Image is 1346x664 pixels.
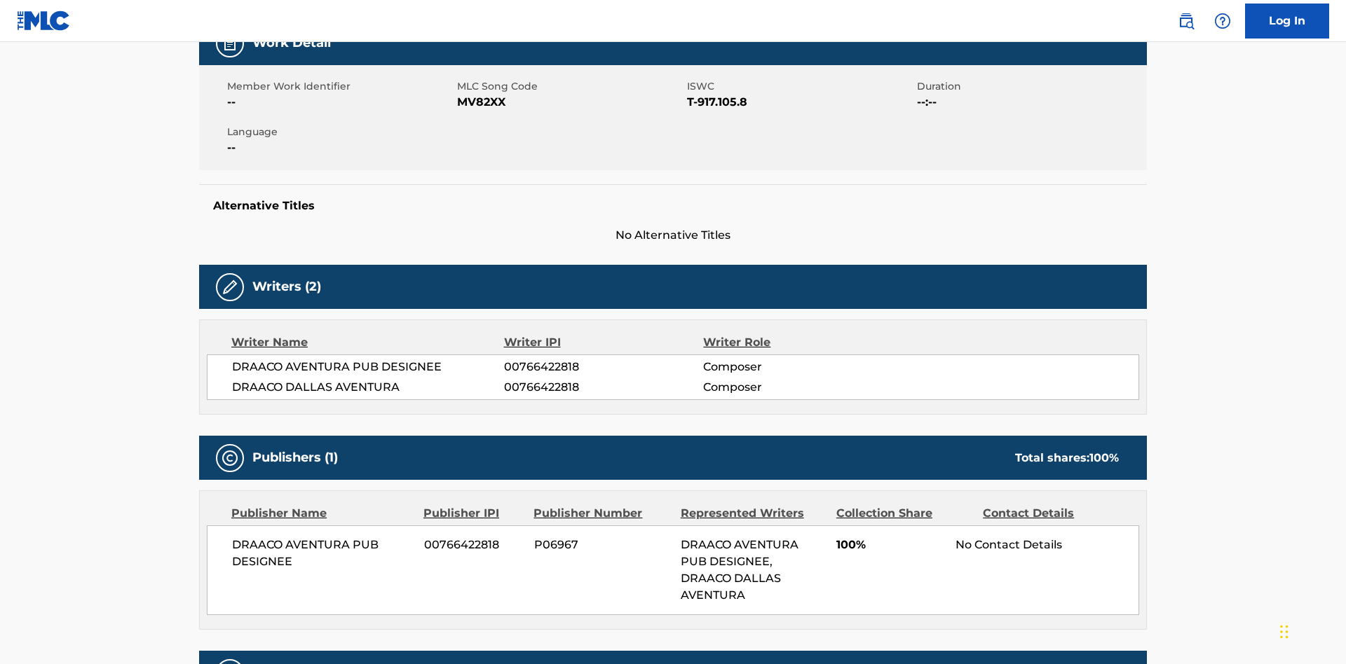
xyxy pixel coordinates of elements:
[1178,13,1195,29] img: search
[681,505,826,522] div: Represented Writers
[231,334,504,351] div: Writer Name
[232,537,414,570] span: DRAACO AVENTURA PUB DESIGNEE
[222,450,238,466] img: Publishers
[232,359,504,375] span: DRAACO AVENTURA PUB DESIGNEE
[534,537,670,553] span: P06967
[227,79,454,94] span: Member Work Identifier
[213,199,1133,213] h5: Alternative Titles
[1214,13,1231,29] img: help
[703,379,885,396] span: Composer
[1209,7,1237,35] div: Help
[1015,450,1119,466] div: Total shares:
[1245,4,1329,39] a: Log In
[917,94,1143,111] span: --:--
[227,125,454,139] span: Language
[222,279,238,296] img: Writers
[836,537,945,553] span: 100%
[956,537,1138,553] div: No Contact Details
[252,450,338,466] h5: Publishers (1)
[17,11,71,31] img: MLC Logo
[1280,611,1289,653] div: Drag
[252,279,321,295] h5: Writers (2)
[533,505,669,522] div: Publisher Number
[227,139,454,156] span: --
[231,505,413,522] div: Publisher Name
[687,79,913,94] span: ISWC
[703,359,885,375] span: Composer
[836,505,972,522] div: Collection Share
[222,35,238,52] img: Work Detail
[983,505,1119,522] div: Contact Details
[504,379,703,396] span: 00766422818
[457,79,684,94] span: MLC Song Code
[703,334,885,351] div: Writer Role
[252,35,331,51] h5: Work Detail
[1089,451,1119,464] span: 100 %
[227,94,454,111] span: --
[457,94,684,111] span: MV82XX
[504,359,703,375] span: 00766422818
[424,537,524,553] span: 00766422818
[1276,597,1346,664] iframe: Chat Widget
[504,334,704,351] div: Writer IPI
[917,79,1143,94] span: Duration
[423,505,523,522] div: Publisher IPI
[681,538,798,602] span: DRAACO AVENTURA PUB DESIGNEE, DRAACO DALLAS AVENTURA
[687,94,913,111] span: T-917.105.8
[232,379,504,396] span: DRAACO DALLAS AVENTURA
[199,227,1147,244] span: No Alternative Titles
[1172,7,1200,35] a: Public Search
